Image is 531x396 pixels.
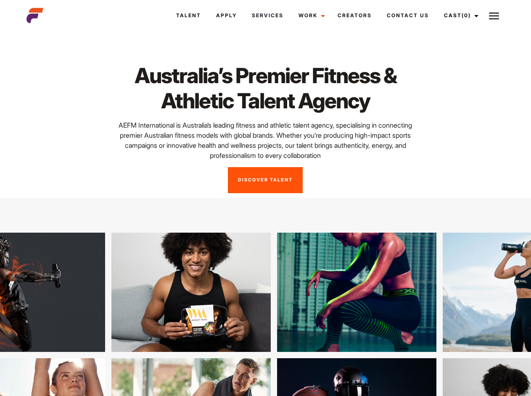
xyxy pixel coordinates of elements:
h1: Australia’s Premier Fitness & Athletic Talent Agency [108,63,423,113]
a: Cast(0) [436,4,483,27]
img: Burger icon [489,11,499,21]
a: Discover Talent [228,167,303,193]
a: Contact Us [379,4,436,27]
span: (0) [462,12,471,18]
img: 12 [250,233,409,352]
p: AEFM International is Australia’s leading fitness and athletic talent agency, specialising in con... [108,120,423,160]
img: kghjhb [85,233,244,352]
a: Services [244,4,291,27]
a: Work [291,4,330,27]
a: Creators [330,4,379,27]
img: cropped-aefm-brand-fav-22-square.png [26,7,43,24]
a: Talent [169,4,209,27]
a: Apply [209,4,244,27]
